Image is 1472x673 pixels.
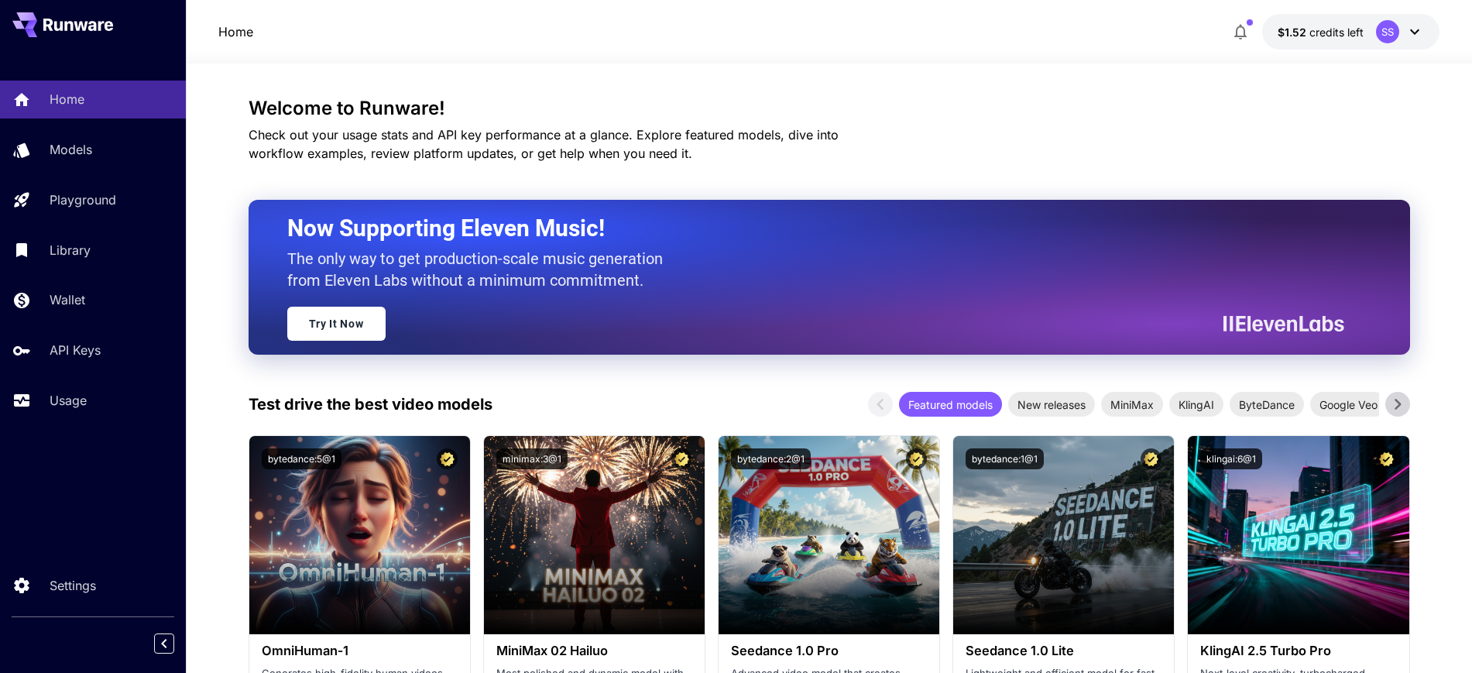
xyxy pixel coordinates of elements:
[899,392,1002,417] div: Featured models
[50,391,87,410] p: Usage
[50,140,92,159] p: Models
[1188,436,1409,634] img: alt
[1278,24,1364,40] div: $1.5234
[262,448,341,469] button: bytedance:5@1
[1230,392,1304,417] div: ByteDance
[287,248,674,291] p: The only way to get production-scale music generation from Eleven Labs without a minimum commitment.
[966,644,1161,658] h3: Seedance 1.0 Lite
[166,630,186,658] div: Collapse sidebar
[1200,644,1396,658] h3: KlingAI 2.5 Turbo Pro
[1141,448,1161,469] button: Certified Model – Vetted for best performance and includes a commercial license.
[1310,392,1387,417] div: Google Veo
[50,241,91,259] p: Library
[1310,397,1387,413] span: Google Veo
[1200,448,1262,469] button: klingai:6@1
[50,576,96,595] p: Settings
[1230,397,1304,413] span: ByteDance
[1008,397,1095,413] span: New releases
[249,436,470,634] img: alt
[287,307,386,341] a: Try It Now
[1101,392,1163,417] div: MiniMax
[671,448,692,469] button: Certified Model – Vetted for best performance and includes a commercial license.
[50,341,101,359] p: API Keys
[1376,448,1397,469] button: Certified Model – Vetted for best performance and includes a commercial license.
[899,397,1002,413] span: Featured models
[484,436,705,634] img: alt
[496,448,568,469] button: minimax:3@1
[249,393,492,416] p: Test drive the best video models
[50,191,116,209] p: Playground
[154,634,174,654] button: Collapse sidebar
[1008,392,1095,417] div: New releases
[50,90,84,108] p: Home
[1278,26,1309,39] span: $1.52
[218,22,253,41] nav: breadcrumb
[437,448,458,469] button: Certified Model – Vetted for best performance and includes a commercial license.
[966,448,1044,469] button: bytedance:1@1
[1262,14,1439,50] button: $1.5234SS
[496,644,692,658] h3: MiniMax 02 Hailuo
[262,644,458,658] h3: OmniHuman‑1
[953,436,1174,634] img: alt
[731,448,811,469] button: bytedance:2@1
[719,436,939,634] img: alt
[1376,20,1399,43] div: SS
[287,214,1333,243] h2: Now Supporting Eleven Music!
[218,22,253,41] a: Home
[249,127,839,161] span: Check out your usage stats and API key performance at a glance. Explore featured models, dive int...
[1169,392,1223,417] div: KlingAI
[1309,26,1364,39] span: credits left
[50,290,85,309] p: Wallet
[1101,397,1163,413] span: MiniMax
[731,644,927,658] h3: Seedance 1.0 Pro
[906,448,927,469] button: Certified Model – Vetted for best performance and includes a commercial license.
[249,98,1410,119] h3: Welcome to Runware!
[1169,397,1223,413] span: KlingAI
